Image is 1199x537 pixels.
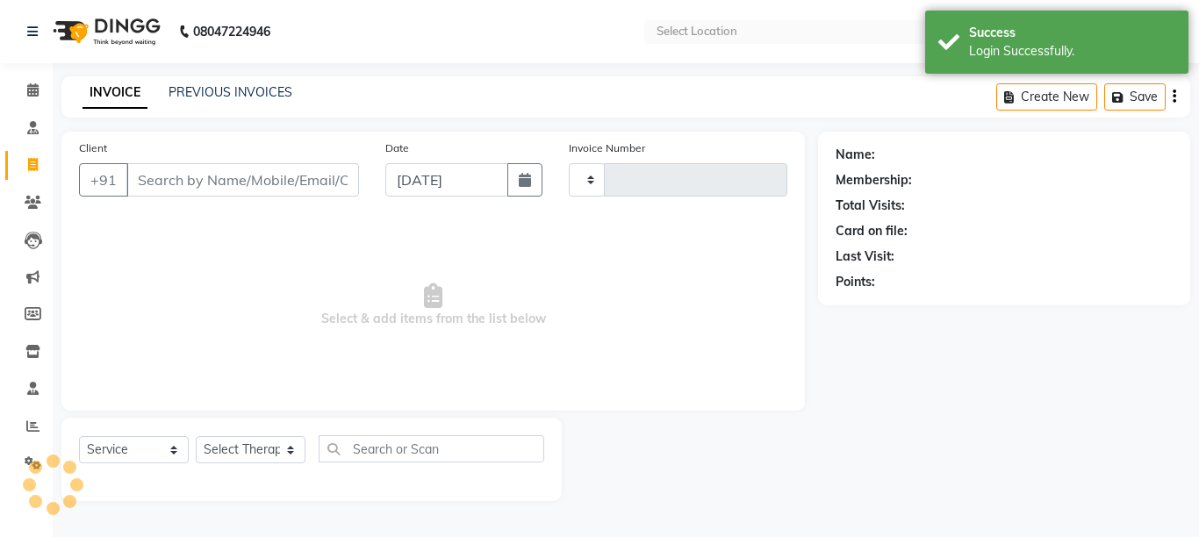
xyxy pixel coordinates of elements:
[836,273,875,291] div: Points:
[45,7,165,56] img: logo
[836,222,908,240] div: Card on file:
[126,163,359,197] input: Search by Name/Mobile/Email/Code
[79,140,107,156] label: Client
[969,42,1175,61] div: Login Successfully.
[83,77,147,109] a: INVOICE
[836,171,912,190] div: Membership:
[319,435,544,462] input: Search or Scan
[569,140,645,156] label: Invoice Number
[657,23,737,40] div: Select Location
[169,84,292,100] a: PREVIOUS INVOICES
[996,83,1097,111] button: Create New
[193,7,270,56] b: 08047224946
[969,24,1175,42] div: Success
[79,218,787,393] span: Select & add items from the list below
[836,197,905,215] div: Total Visits:
[79,163,128,197] button: +91
[836,146,875,164] div: Name:
[1104,83,1166,111] button: Save
[836,247,894,266] div: Last Visit:
[385,140,409,156] label: Date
